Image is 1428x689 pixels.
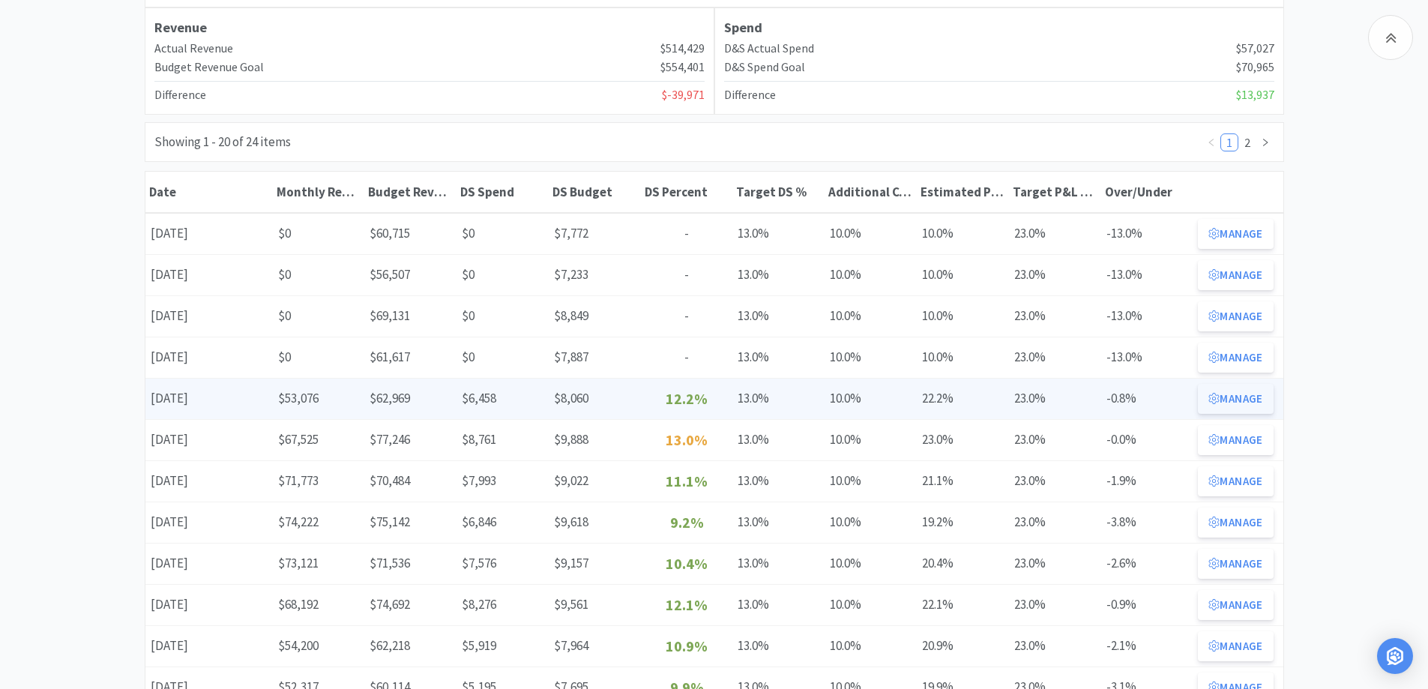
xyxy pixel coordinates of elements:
span: $-39,971 [662,85,705,105]
span: $0 [278,349,291,365]
h4: Difference [724,85,776,105]
span: $0 [278,266,291,283]
div: [DATE] [145,466,273,496]
div: 23.0% [1009,631,1101,661]
div: Budget Revenue [368,184,453,200]
button: Manage [1198,219,1273,249]
button: Manage [1198,466,1273,496]
h4: Actual Revenue [154,39,233,58]
p: 13.0% [646,428,728,452]
span: $71,536 [370,555,410,571]
a: 2 [1239,134,1256,151]
button: Manage [1198,590,1273,620]
span: $7,772 [554,225,588,241]
a: 1 [1221,134,1238,151]
div: 13.0% [732,259,825,290]
p: 12.2% [646,387,728,411]
span: $7,887 [554,349,588,365]
div: 23.0% [917,424,1009,455]
span: $9,022 [554,472,588,489]
span: $0 [462,266,475,283]
div: 22.2% [917,383,1009,414]
div: Open Intercom Messenger [1377,638,1413,674]
div: [DATE] [145,589,273,620]
div: 20.9% [917,631,1009,661]
span: $60,715 [370,225,410,241]
h4: Budget Revenue Goal [154,58,264,77]
div: 13.0% [732,383,825,414]
div: -0.0% [1101,424,1193,455]
div: 10.0% [917,342,1009,373]
button: Manage [1198,425,1273,455]
div: 10.0% [825,548,917,579]
span: $70,484 [370,472,410,489]
p: 9.2% [646,511,728,535]
span: $53,076 [278,390,319,406]
button: Manage [1198,384,1273,414]
div: [DATE] [145,301,273,331]
span: $54,200 [278,637,319,654]
h3: Spend [724,17,1274,39]
span: $8,849 [554,307,588,324]
div: [DATE] [145,424,273,455]
li: Next Page [1256,133,1274,151]
p: - [646,265,728,285]
div: 23.0% [1009,548,1101,579]
div: DS Percent [645,184,729,200]
p: - [646,347,728,367]
div: 20.4% [917,548,1009,579]
div: 10.0% [825,301,917,331]
div: -13.0% [1101,218,1193,249]
span: $75,142 [370,514,410,530]
div: [DATE] [145,342,273,373]
span: $56,507 [370,266,410,283]
div: 23.0% [1009,301,1101,331]
div: 23.0% [1009,589,1101,620]
div: [DATE] [145,259,273,290]
span: $13,937 [1236,85,1274,105]
div: Showing 1 - 20 of 24 items [154,132,291,152]
div: -2.6% [1101,548,1193,579]
span: $9,157 [554,555,588,571]
li: 1 [1220,133,1238,151]
div: [DATE] [145,548,273,579]
span: $9,618 [554,514,588,530]
div: -0.8% [1101,383,1193,414]
div: 13.0% [732,466,825,496]
span: $62,969 [370,390,410,406]
span: $8,276 [462,596,496,613]
div: Estimated P&L COS % [921,184,1005,200]
div: 13.0% [732,631,825,661]
div: 23.0% [1009,383,1101,414]
button: Manage [1198,549,1273,579]
span: $7,233 [554,266,588,283]
h4: D&S Spend Goal [724,58,805,77]
div: Additional COS % [828,184,913,200]
span: $7,993 [462,472,496,489]
div: 23.0% [1009,342,1101,373]
span: $0 [462,349,475,365]
div: 10.0% [825,507,917,538]
div: 23.0% [1009,466,1101,496]
div: 13.0% [732,548,825,579]
div: -3.8% [1101,507,1193,538]
div: 23.0% [1009,507,1101,538]
div: [DATE] [145,218,273,249]
span: $77,246 [370,431,410,448]
span: $57,027 [1236,39,1274,58]
i: icon: left [1207,138,1216,147]
div: 23.0% [1009,259,1101,290]
span: $70,965 [1236,58,1274,77]
div: 21.1% [917,466,1009,496]
div: 19.2% [917,507,1009,538]
p: 10.4% [646,552,728,576]
div: 10.0% [825,466,917,496]
div: Monthly Revenue [277,184,361,200]
div: [DATE] [145,383,273,414]
div: 10.0% [825,342,917,373]
span: $68,192 [278,596,319,613]
span: $71,773 [278,472,319,489]
button: Manage [1198,301,1273,331]
button: Manage [1198,631,1273,661]
div: 10.0% [917,218,1009,249]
